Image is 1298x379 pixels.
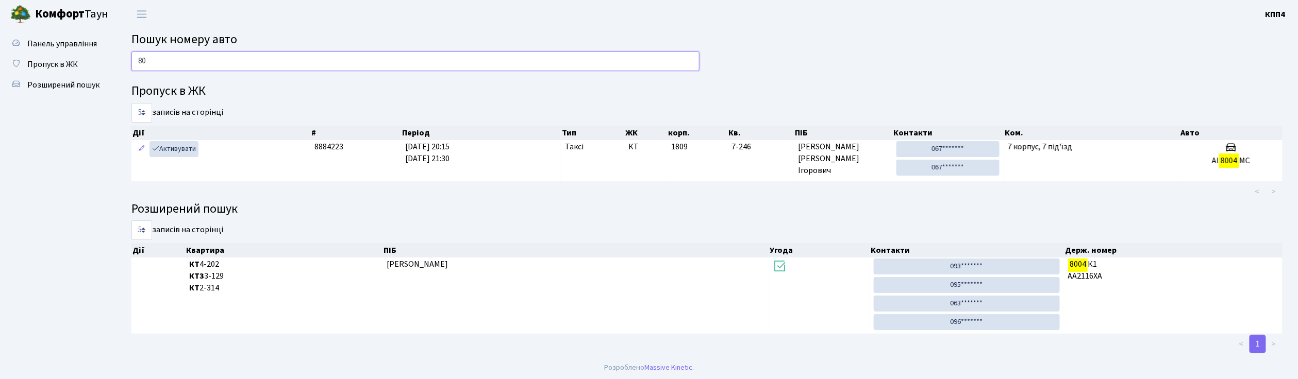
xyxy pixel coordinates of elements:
[401,126,561,140] th: Період
[10,4,31,25] img: logo.png
[185,243,382,257] th: Квартира
[5,54,108,75] a: Пропуск в ЖК
[27,38,97,49] span: Панель управління
[405,141,450,164] span: [DATE] 20:15 [DATE] 21:30
[798,141,888,177] span: [PERSON_NAME] [PERSON_NAME] Ігорович
[1266,9,1286,20] b: КПП4
[794,126,892,140] th: ПІБ
[561,126,624,140] th: Тип
[1004,126,1180,140] th: Ком.
[189,259,199,270] b: КТ
[731,141,790,153] span: 7-246
[35,6,85,22] b: Комфорт
[382,243,769,257] th: ПІБ
[5,33,108,54] a: Панель управління
[1068,257,1088,271] mark: 8004
[625,126,668,140] th: ЖК
[189,259,378,294] span: 4-202 3-129 2-314
[1180,126,1283,140] th: Авто
[1184,156,1278,166] h5: AI MC
[27,79,99,91] span: Розширений пошук
[35,6,108,23] span: Таун
[892,126,1004,140] th: Контакти
[5,75,108,95] a: Розширений пошук
[565,141,584,153] span: Таксі
[131,126,311,140] th: Дії
[671,141,688,152] span: 1809
[131,84,1283,99] h4: Пропуск в ЖК
[1219,153,1239,168] mark: 8004
[1250,335,1266,353] a: 1
[131,30,237,48] span: Пошук номеру авто
[1064,243,1283,257] th: Держ. номер
[131,103,223,123] label: записів на сторінці
[387,259,448,270] span: [PERSON_NAME]
[667,126,727,140] th: корп.
[644,362,692,373] a: Massive Kinetic
[1266,8,1286,21] a: КПП4
[131,243,185,257] th: Дії
[131,220,223,240] label: записів на сторінці
[129,6,155,23] button: Переключити навігацію
[136,141,148,157] a: Редагувати
[728,126,794,140] th: Кв.
[604,362,694,373] div: Розроблено .
[131,220,152,240] select: записів на сторінці
[131,51,700,71] input: Пошук
[870,243,1064,257] th: Контакти
[314,141,343,152] span: 8884223
[628,141,663,153] span: КТ
[189,282,199,294] b: КТ
[27,59,78,70] span: Пропуск в ЖК
[189,270,204,282] b: КТ3
[769,243,870,257] th: Угода
[311,126,402,140] th: #
[1008,141,1072,152] span: 7 корпус, 7 під'їзд
[131,103,152,123] select: записів на сторінці
[149,141,198,157] a: Активувати
[1068,259,1278,282] span: К1 AA2116XA
[131,202,1283,217] h4: Розширений пошук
